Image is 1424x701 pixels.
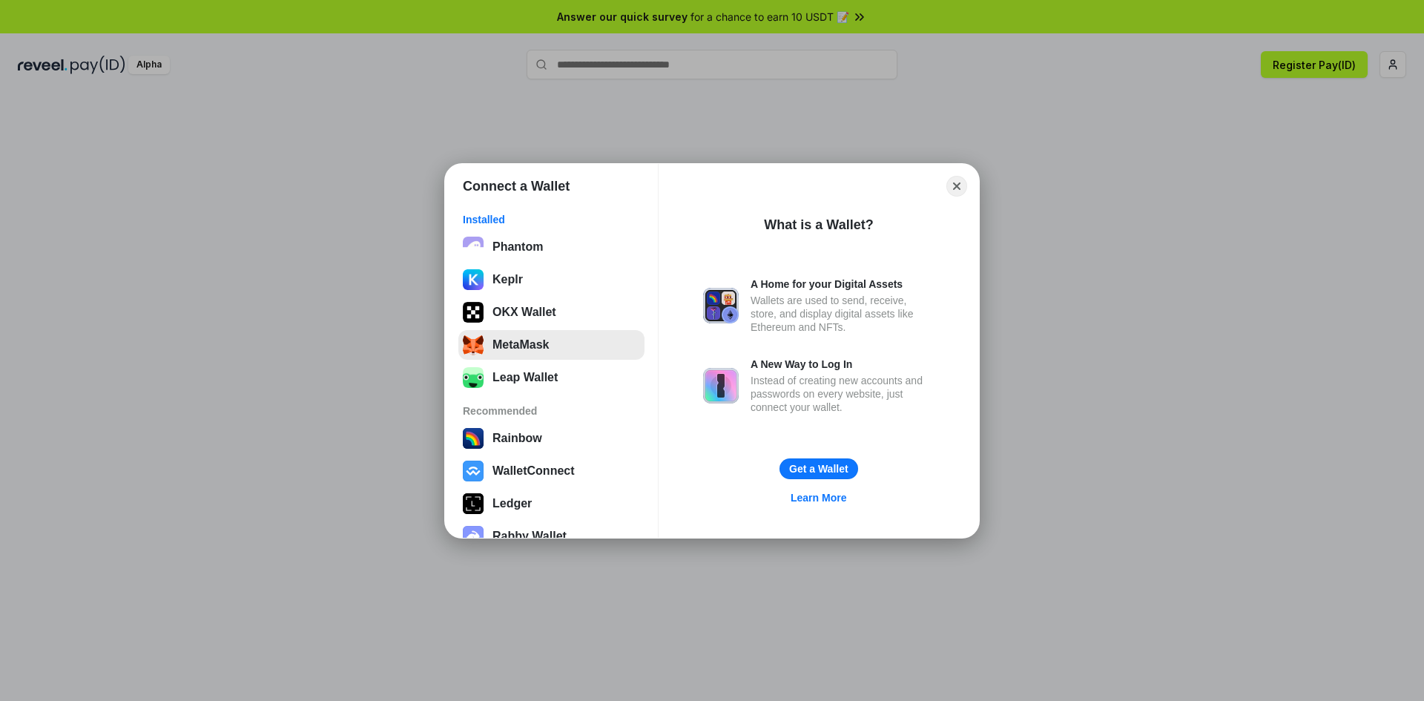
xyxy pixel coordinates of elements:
[458,363,645,392] button: Leap Wallet
[458,330,645,360] button: MetaMask
[458,297,645,327] button: OKX Wallet
[703,288,739,323] img: svg+xml,%3Csvg%20xmlns%3D%22http%3A%2F%2Fwww.w3.org%2F2000%2Fsvg%22%20fill%3D%22none%22%20viewBox...
[492,273,523,286] div: Keplr
[492,530,567,543] div: Rabby Wallet
[782,488,855,507] a: Learn More
[463,404,640,418] div: Recommended
[458,489,645,519] button: Ledger
[463,213,640,226] div: Installed
[463,335,484,355] img: svg+xml;base64,PHN2ZyB3aWR0aD0iMzUiIGhlaWdodD0iMzQiIHZpZXdCb3g9IjAgMCAzNSAzNCIgZmlsbD0ibm9uZSIgeG...
[492,464,575,478] div: WalletConnect
[458,265,645,294] button: Keplr
[463,461,484,481] img: svg+xml,%3Csvg%20width%3D%2228%22%20height%3D%2228%22%20viewBox%3D%220%200%2028%2028%22%20fill%3D...
[463,526,484,547] img: svg+xml,%3Csvg%20xmlns%3D%22http%3A%2F%2Fwww.w3.org%2F2000%2Fsvg%22%20fill%3D%22none%22%20viewBox...
[492,306,556,319] div: OKX Wallet
[463,367,484,388] img: z+3L+1FxxXUeUMECPaK8gprIwhdlxV+hQdAXuUyJwW6xfJRlUUBFGbLJkqNlJgXjn6ghaAaYmDimBFRMSIqKAGPGvqu25lMm1...
[946,176,967,197] button: Close
[791,491,846,504] div: Learn More
[779,458,858,479] button: Get a Wallet
[703,368,739,404] img: svg+xml,%3Csvg%20xmlns%3D%22http%3A%2F%2Fwww.w3.org%2F2000%2Fsvg%22%20fill%3D%22none%22%20viewBox...
[463,302,484,323] img: 5VZ71FV6L7PA3gg3tXrdQ+DgLhC+75Wq3no69P3MC0NFQpx2lL04Ql9gHK1bRDjsSBIvScBnDTk1WrlGIZBorIDEYJj+rhdgn...
[764,216,873,234] div: What is a Wallet?
[458,232,645,262] button: Phantom
[492,432,542,445] div: Rainbow
[463,428,484,449] img: svg+xml,%3Csvg%20width%3D%22120%22%20height%3D%22120%22%20viewBox%3D%220%200%20120%20120%22%20fil...
[463,269,484,290] img: ByMCUfJCc2WaAAAAAElFTkSuQmCC
[492,240,543,254] div: Phantom
[751,358,934,371] div: A New Way to Log In
[492,371,558,384] div: Leap Wallet
[458,456,645,486] button: WalletConnect
[492,338,549,352] div: MetaMask
[463,177,570,195] h1: Connect a Wallet
[463,493,484,514] img: svg+xml,%3Csvg%20xmlns%3D%22http%3A%2F%2Fwww.w3.org%2F2000%2Fsvg%22%20width%3D%2228%22%20height%3...
[789,462,848,475] div: Get a Wallet
[463,237,484,257] img: epq2vO3P5aLWl15yRS7Q49p1fHTx2Sgh99jU3kfXv7cnPATIVQHAx5oQs66JWv3SWEjHOsb3kKgmE5WNBxBId7C8gm8wEgOvz...
[751,374,934,414] div: Instead of creating new accounts and passwords on every website, just connect your wallet.
[458,521,645,551] button: Rabby Wallet
[492,497,532,510] div: Ledger
[458,424,645,453] button: Rainbow
[751,277,934,291] div: A Home for your Digital Assets
[751,294,934,334] div: Wallets are used to send, receive, store, and display digital assets like Ethereum and NFTs.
